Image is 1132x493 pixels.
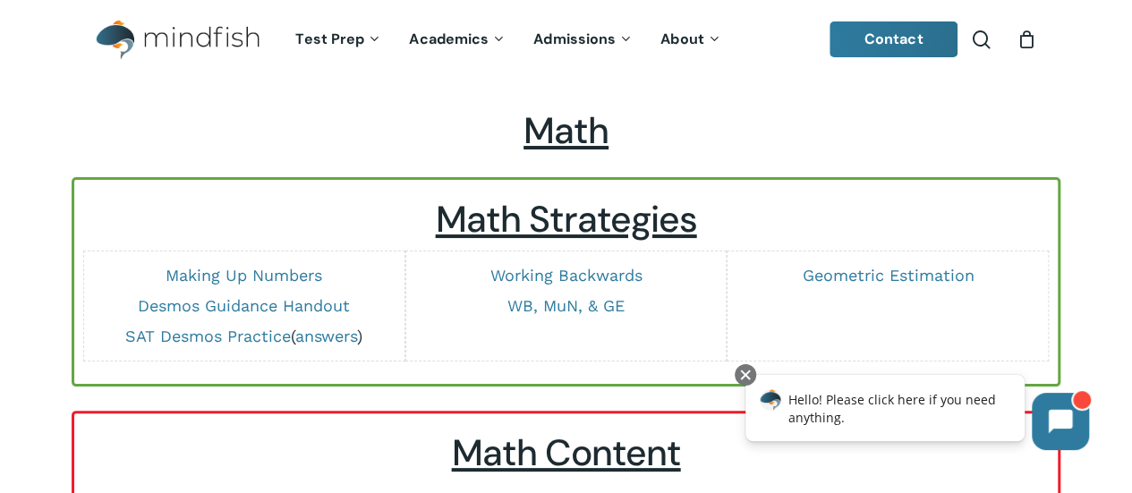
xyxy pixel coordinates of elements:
[409,30,489,48] span: Academics
[830,21,958,57] a: Contact
[452,429,681,477] u: Math Content
[282,6,735,73] nav: Main Menu
[802,266,974,285] a: Geometric Estimation
[533,30,616,48] span: Admissions
[125,327,291,345] a: SAT Desmos Practice
[647,32,736,47] a: About
[295,30,364,48] span: Test Prep
[282,32,396,47] a: Test Prep
[436,196,697,243] u: Math Strategies
[507,296,625,315] a: WB, MuN, & GE
[490,266,643,285] a: Working Backwards
[93,326,396,347] p: ( )
[864,30,923,48] span: Contact
[727,361,1107,468] iframe: Chatbot
[72,6,1060,73] header: Main Menu
[166,266,322,285] a: Making Up Numbers
[396,32,520,47] a: Academics
[523,107,609,155] span: Math
[138,296,350,315] a: Desmos Guidance Handout
[520,32,647,47] a: Admissions
[660,30,704,48] span: About
[1017,30,1036,49] a: Cart
[295,327,357,345] a: answers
